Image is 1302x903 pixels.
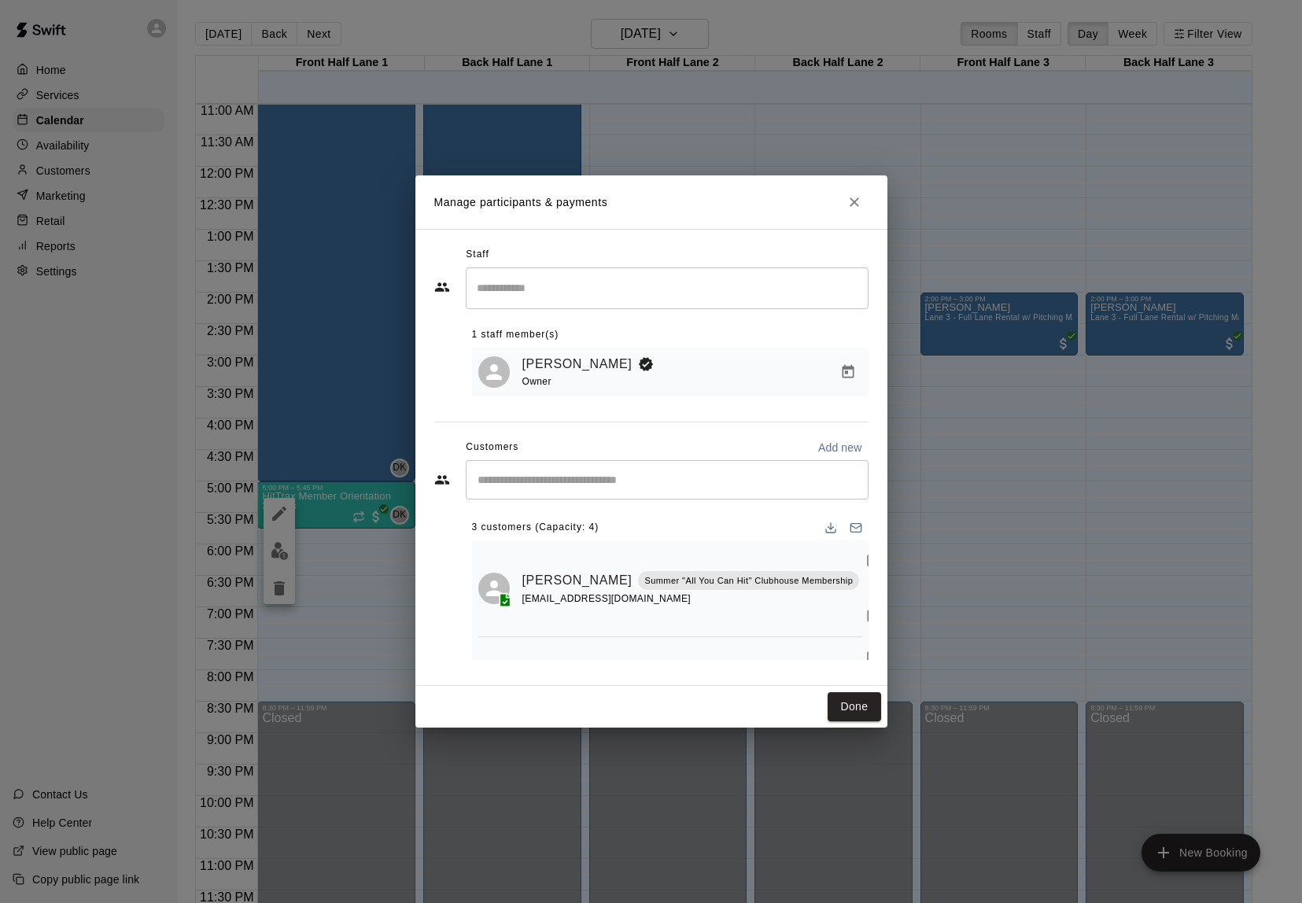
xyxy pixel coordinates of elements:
button: Email participants [843,515,869,540]
a: [PERSON_NAME] [522,354,633,374]
div: Search staff [466,267,869,309]
span: Staff [466,242,489,267]
svg: Booking Owner [638,356,654,372]
button: Mark attendance [859,643,886,670]
button: Done [828,692,880,721]
span: Customers [466,435,518,460]
div: Start typing to search customers... [466,460,869,499]
a: [PERSON_NAME] [522,570,633,591]
button: Manage bookings & payment [834,358,862,386]
div: David Klein [478,356,510,388]
span: Owner [522,376,551,387]
p: Summer "All You Can Hit" Clubhouse Membership [644,574,853,588]
button: Download list [818,515,843,540]
div: Declan Cohen [478,573,510,604]
span: 1 staff member(s) [472,322,559,348]
span: Waived payment [859,580,887,594]
button: Close [840,188,869,216]
button: Add new [812,435,869,460]
span: [EMAIL_ADDRESS][DOMAIN_NAME] [522,593,692,604]
button: Mark attendance [859,547,886,573]
button: Manage bookings & payment [859,602,887,630]
svg: Customers [434,472,450,488]
p: Manage participants & payments [434,194,608,211]
svg: Staff [434,279,450,295]
span: 3 customers (Capacity: 4) [472,515,599,540]
p: Add new [818,440,862,455]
